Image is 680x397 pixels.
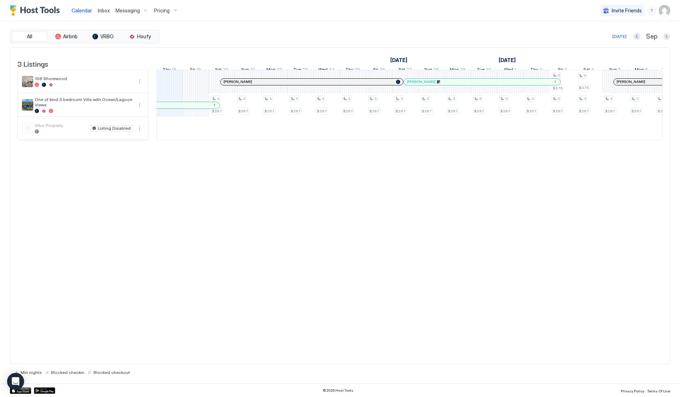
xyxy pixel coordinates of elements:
[635,67,644,74] span: Mon
[223,79,252,84] span: [PERSON_NAME]
[423,65,441,76] a: September 28, 2025
[505,96,508,101] span: 4
[22,99,33,111] div: listing image
[610,96,612,101] span: 4
[379,67,385,74] span: 26
[10,387,31,394] div: App Store
[302,67,308,74] span: 23
[135,77,144,86] div: menu
[406,67,412,74] span: 27
[475,65,493,76] a: September 30, 2025
[556,65,569,76] a: October 3, 2025
[51,370,84,375] span: Blocked checkin
[154,7,170,14] span: Pricing
[448,65,467,76] a: September 29, 2025
[291,65,310,76] a: September 23, 2025
[527,109,537,113] span: $267
[270,96,272,101] span: 4
[553,86,563,90] span: $379
[662,67,669,74] span: Tue
[539,67,542,74] span: 2
[188,65,203,76] a: September 19, 2025
[617,79,645,84] span: [PERSON_NAME]
[558,96,560,101] span: 4
[12,32,47,41] button: All
[293,67,301,74] span: Tue
[72,7,92,14] a: Calendar
[646,33,657,41] span: Sep
[85,32,121,41] button: VRBO
[401,96,403,101] span: 4
[343,109,353,113] span: $267
[98,7,110,14] a: Inbox
[407,79,436,84] span: [PERSON_NAME]
[348,96,350,101] span: 4
[372,65,387,76] a: September 26, 2025
[329,67,335,74] span: 24
[135,77,144,86] button: More options
[296,96,298,101] span: 4
[558,67,563,74] span: Fri
[504,67,513,74] span: Wed
[369,109,379,113] span: $267
[584,73,586,78] span: 5
[397,65,414,76] a: September 27, 2025
[355,67,360,74] span: 25
[344,65,362,76] a: September 25, 2025
[647,6,656,15] div: menu
[448,109,458,113] span: $267
[10,5,63,16] div: Host Tools Logo
[373,67,378,74] span: Fri
[433,67,439,74] span: 28
[453,96,455,101] span: 4
[460,67,466,74] span: 29
[374,96,376,101] span: 4
[528,65,544,76] a: October 2, 2025
[607,65,623,76] a: October 5, 2025
[266,67,276,74] span: Mon
[663,33,670,40] button: Next month
[277,67,282,74] span: 22
[497,55,517,65] a: October 1, 2025
[27,33,32,40] span: All
[398,67,405,74] span: Sat
[265,65,284,76] a: September 22, 2025
[217,96,219,101] span: 4
[49,32,84,41] button: Airbnb
[215,67,222,74] span: Sat
[389,55,409,65] a: September 3, 2025
[163,67,171,74] span: Thu
[135,124,144,133] div: menu
[612,33,627,40] div: [DATE]
[322,96,324,101] span: 4
[98,7,110,13] span: Inbox
[135,101,144,109] button: More options
[35,123,87,128] span: Vrbo Property
[621,389,644,393] span: Privacy Policy
[486,67,491,74] span: 30
[135,124,144,133] button: More options
[621,387,644,394] a: Privacy Policy
[532,96,534,101] span: 4
[35,76,132,81] span: 108 Shorewood
[137,33,151,40] span: Houfy
[605,109,615,113] span: $267
[190,67,195,74] span: Fri
[502,65,518,76] a: October 1, 2025
[239,65,256,76] a: September 21, 2025
[17,58,48,69] span: 3 Listings
[647,389,670,393] span: Terms Of Use
[317,109,327,113] span: $267
[212,109,222,113] span: $267
[7,373,24,390] div: Open Intercom Messenger
[250,67,255,74] span: 21
[553,109,563,113] span: $267
[450,67,459,74] span: Mon
[223,67,228,74] span: 20
[558,73,560,78] span: 5
[93,370,130,375] span: Blocked checkout
[591,67,594,74] span: 4
[196,67,201,74] span: 19
[34,387,55,394] a: Google Play Store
